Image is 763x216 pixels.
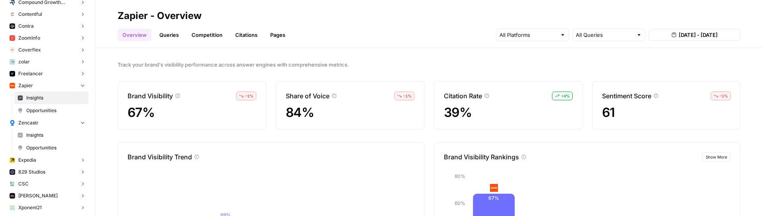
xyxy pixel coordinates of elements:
span: Opportunities [26,144,85,151]
button: ZoomInfo [6,32,89,44]
img: a9mur837mohu50bzw3stmy70eh87 [10,71,15,76]
button: Zapier [6,80,89,92]
img: 2ud796hvc3gw7qwjscn75txc5abr [10,11,15,17]
tspan: 80% [455,173,465,179]
a: Citations [230,29,262,41]
img: 6os5al305rae5m5hhkke1ziqya7s [10,59,15,65]
button: Xponent21 [6,202,89,214]
p: Citation Rate [444,91,482,101]
span: [PERSON_NAME] [18,192,58,199]
span: Zencastr [18,119,39,126]
button: CSC [6,178,89,190]
span: Show More [706,154,727,160]
img: r1kj8td8zocxzhcrdgnlfi8d2cy7 [10,157,15,163]
tspan: 60% [455,200,465,206]
span: – 1 % [720,93,728,99]
span: Coverflex [18,46,41,54]
input: All Queries [576,31,633,39]
p: Sentiment Score [602,91,651,101]
span: zolar [18,58,30,65]
span: ZoomInfo [18,34,40,42]
button: Coverflex [6,44,89,56]
a: Insights [14,129,89,141]
img: lwh15xca956raf2qq0149pkro8i6 [10,169,15,175]
button: [PERSON_NAME] [6,190,89,202]
img: f3qlg7l68rn02bi2w2fqsnsvhk74 [10,205,15,210]
a: Opportunities [14,141,89,154]
span: Opportunities [26,107,85,114]
span: Contentful [18,11,42,18]
p: Brand Visibility [128,91,173,101]
button: Freelancer [6,68,89,80]
img: hcm4s7ic2xq26rsmuray6dv1kquq [10,35,15,41]
button: zolar [6,56,89,68]
span: Expedia [18,157,36,164]
a: Insights [14,92,89,104]
span: CSC [18,180,29,187]
a: Pages [265,29,290,41]
img: 8scb49tlb2vriaw9mclg8ae1t35j [490,184,498,192]
img: 8scb49tlb2vriaw9mclg8ae1t35j [10,83,15,88]
span: 84% [286,105,314,120]
span: 61 [602,105,615,120]
img: ybhjxa9n8mcsu845nkgo7g1ynw8w [10,193,15,199]
p: Brand Visibility Rankings [444,152,519,162]
span: + 4 % [561,93,570,99]
button: Contentful [6,8,89,20]
div: Zapier - Overview [118,10,201,22]
span: 39% [444,105,472,120]
span: Insights [26,94,85,101]
img: l4muj0jjfg7df9oj5fg31blri2em [10,47,15,53]
button: [DATE] - [DATE] [649,29,741,41]
span: 67% [128,105,155,120]
span: – 1 % [245,93,254,99]
span: Track your brand's visibility performance across answer engines with comprehensive metrics. [118,61,741,69]
button: Show More [702,152,731,162]
span: – 1 % [403,93,412,99]
input: All Platforms [500,31,557,39]
img: azd67o9nw473vll9dbscvlvo9wsn [10,23,15,29]
span: 829 Studios [18,168,45,176]
button: Expedia [6,154,89,166]
text: 67% [488,195,499,201]
a: Competition [187,29,227,41]
span: Xponent21 [18,204,42,211]
img: yvejo61whxrb805zs4m75phf6mr8 [10,181,15,187]
span: Insights [26,132,85,139]
button: 829 Studios [6,166,89,178]
p: Brand Visibility Trend [128,152,192,162]
a: Opportunities [14,104,89,117]
a: Queries [155,29,184,41]
span: [DATE] - [DATE] [679,31,718,39]
img: s6x7ltuwawlcg2ux8d2ne4wtho4t [10,120,15,126]
p: Share of Voice [286,91,329,101]
button: Contra [6,20,89,32]
a: Overview [118,29,151,41]
span: Zapier [18,82,33,89]
button: Zencastr [6,117,89,129]
span: Contra [18,23,34,30]
span: Freelancer [18,70,43,77]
